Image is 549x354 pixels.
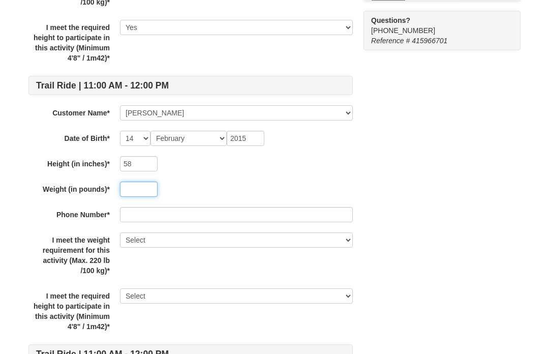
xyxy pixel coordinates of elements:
strong: Date of Birth* [65,134,110,142]
strong: I meet the required height to participate in this activity (Minimum 4'8" / 1m42)* [34,292,110,331]
strong: Customer Name* [52,109,110,117]
span: [PHONE_NUMBER] [371,15,502,35]
span: 415966701 [412,37,447,45]
strong: I meet the weight requirement for this activity (Max. 220 lb /100 kg)* [43,236,110,275]
strong: Weight (in pounds)* [43,185,110,193]
input: YYYY [227,131,264,146]
h4: Trail Ride | 11:00 AM - 12:00 PM [28,76,353,95]
strong: Height (in inches)* [47,160,110,168]
strong: Phone Number* [56,211,110,219]
span: Reference # [371,37,410,45]
strong: I meet the required height to participate in this activity (Minimum 4'8" / 1m42)* [34,23,110,62]
strong: Questions? [371,16,410,24]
